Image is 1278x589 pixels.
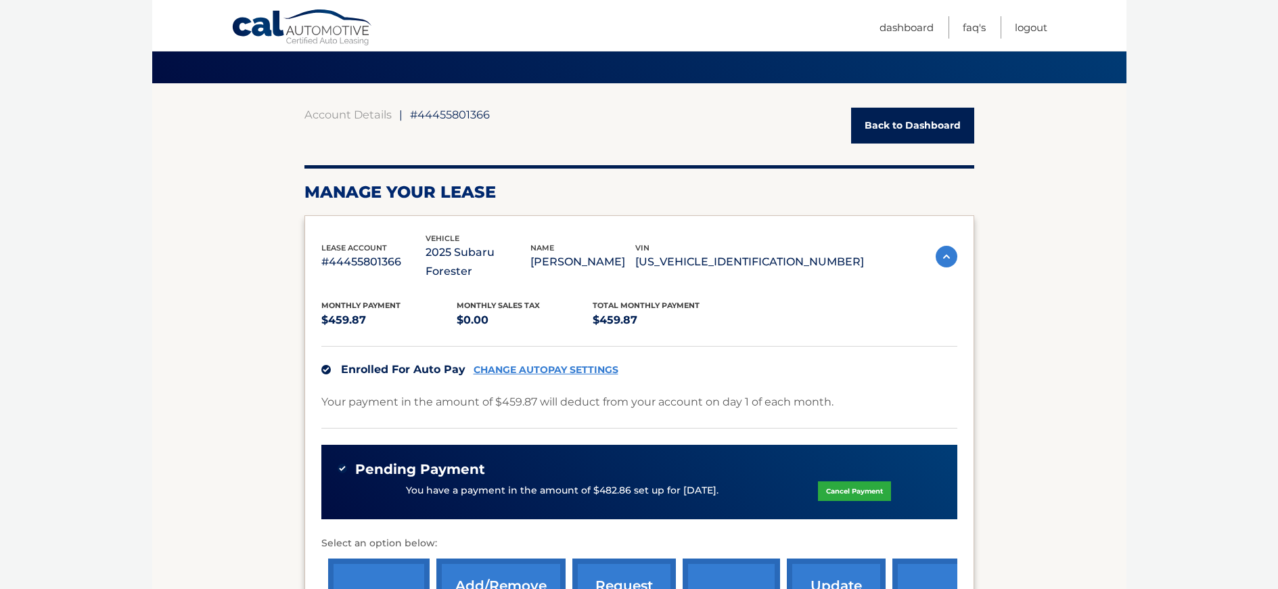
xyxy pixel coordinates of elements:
span: Total Monthly Payment [593,301,700,310]
a: Cancel Payment [818,481,891,501]
img: check.svg [321,365,331,374]
a: Cal Automotive [231,9,373,48]
a: CHANGE AUTOPAY SETTINGS [474,364,618,376]
p: $459.87 [593,311,729,330]
a: Logout [1015,16,1047,39]
a: Account Details [304,108,392,121]
p: Select an option below: [321,536,957,552]
span: vin [635,243,649,253]
span: Monthly sales Tax [457,301,540,310]
span: Monthly Payment [321,301,401,310]
a: FAQ's [963,16,986,39]
p: 2025 Subaru Forester [426,243,530,281]
span: Pending Payment [355,461,485,478]
span: | [399,108,403,121]
p: $459.87 [321,311,457,330]
a: Back to Dashboard [851,108,974,144]
p: $0.00 [457,311,593,330]
p: You have a payment in the amount of $482.86 set up for [DATE]. [406,483,718,498]
span: #44455801366 [410,108,490,121]
span: Enrolled For Auto Pay [341,363,465,376]
a: Dashboard [880,16,934,39]
p: Your payment in the amount of $459.87 will deduct from your account on day 1 of each month. [321,393,834,412]
p: #44455801366 [321,253,426,271]
span: lease account [321,243,387,253]
span: vehicle [426,234,459,243]
span: name [530,243,554,253]
h2: Manage Your Lease [304,182,974,202]
img: check-green.svg [338,464,347,473]
img: accordion-active.svg [936,246,957,267]
p: [PERSON_NAME] [530,253,635,271]
p: [US_VEHICLE_IDENTIFICATION_NUMBER] [635,253,864,271]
